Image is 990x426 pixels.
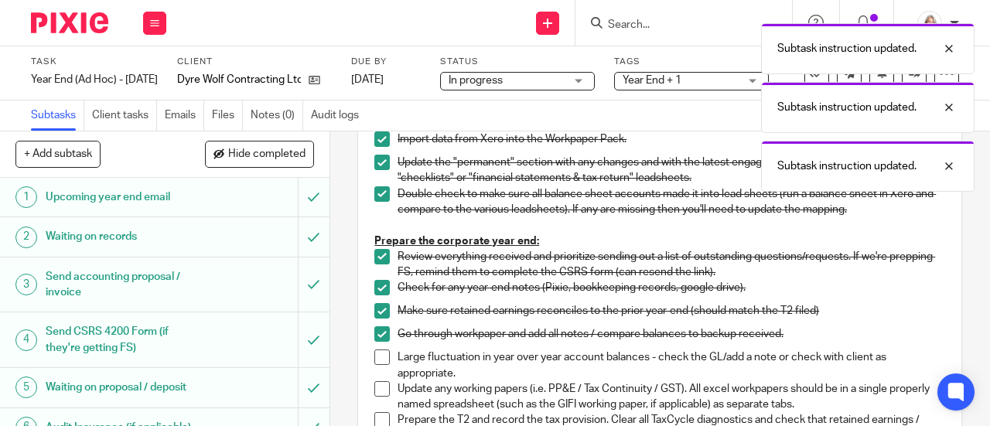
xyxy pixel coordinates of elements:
[177,56,332,68] label: Client
[165,101,204,131] a: Emails
[15,186,37,208] div: 1
[777,100,917,115] p: Subtask instruction updated.
[205,141,314,167] button: Hide completed
[31,101,84,131] a: Subtasks
[398,326,945,342] p: Go through workpaper and add all notes / compare balances to backup received.
[351,56,421,68] label: Due by
[15,377,37,398] div: 5
[46,186,203,209] h1: Upcoming year end email
[15,227,37,248] div: 2
[398,155,945,186] p: Update the "permanent" section with any changes and with the latest engagement letter. We don't u...
[777,158,917,174] p: Subtask instruction updated.
[917,11,942,36] img: Screenshot%202023-11-02%20134555.png
[398,186,945,218] p: Double check to make sure all balance sheet accounts made it into lead sheets (run a balance shee...
[31,12,108,33] img: Pixie
[92,101,157,131] a: Client tasks
[31,56,158,68] label: Task
[31,72,158,87] div: Year End (Ad Hoc) - July 2025
[398,349,945,381] p: Large fluctuation in year over year account balances - check the GL/add a note or check with clie...
[46,320,203,360] h1: Send CSRS 4200 Form (if they're getting FS)
[311,101,367,131] a: Audit logs
[374,236,539,247] u: Prepare the corporate year end:
[15,329,37,351] div: 4
[15,141,101,167] button: + Add subtask
[46,265,203,305] h1: Send accounting proposal / invoice
[351,74,384,85] span: [DATE]
[398,249,945,281] p: Review everything received and prioritize sending out a list of outstanding questions/requests. I...
[449,75,503,86] span: In progress
[46,225,203,248] h1: Waiting on records
[46,376,203,399] h1: Waiting on proposal / deposit
[31,72,158,87] div: Year End (Ad Hoc) - [DATE]
[398,303,945,319] p: Make sure retained earnings reconciles to the prior year-end (should match the T2 filed)
[777,41,917,56] p: Subtask instruction updated.
[177,72,301,87] p: Dyre Wolf Contracting Ltd.
[398,381,945,413] p: Update any working papers (i.e. PP&E / Tax Continuity / GST). All excel workpapers should be in a...
[440,56,595,68] label: Status
[212,101,243,131] a: Files
[398,131,945,147] p: Import data from Xero into the Workpaper Pack.
[15,274,37,295] div: 3
[228,148,306,161] span: Hide completed
[251,101,303,131] a: Notes (0)
[398,280,945,295] p: Check for any year-end notes (Pixie, bookkeeping records, google drive).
